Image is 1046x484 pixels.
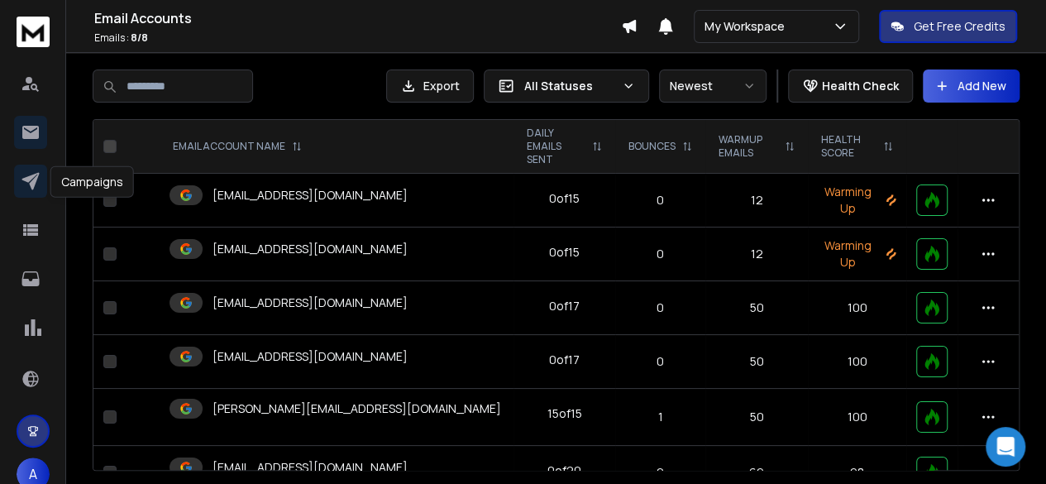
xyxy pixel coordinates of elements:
[719,133,777,160] p: WARMUP EMAILS
[213,241,408,257] p: [EMAIL_ADDRESS][DOMAIN_NAME]
[625,409,695,425] p: 1
[549,352,580,368] div: 0 of 17
[625,300,695,316] p: 0
[213,187,408,204] p: [EMAIL_ADDRESS][DOMAIN_NAME]
[818,237,896,271] p: Warming Up
[628,140,676,153] p: BOUNCES
[705,281,807,335] td: 50
[94,8,621,28] h1: Email Accounts
[822,78,899,94] p: Health Check
[386,69,474,103] button: Export
[914,18,1005,35] p: Get Free Credits
[213,295,408,311] p: [EMAIL_ADDRESS][DOMAIN_NAME]
[173,140,302,153] div: EMAIL ACCOUNT NAME
[808,389,906,446] td: 100
[94,31,621,45] p: Emails :
[213,459,408,476] p: [EMAIL_ADDRESS][DOMAIN_NAME]
[625,246,695,262] p: 0
[17,17,50,47] img: logo
[788,69,913,103] button: Health Check
[547,405,582,422] div: 15 of 15
[705,389,807,446] td: 50
[524,78,615,94] p: All Statuses
[808,335,906,389] td: 100
[549,244,580,261] div: 0 of 15
[549,298,580,314] div: 0 of 17
[625,192,695,208] p: 0
[821,133,876,160] p: HEALTH SCORE
[213,400,501,417] p: [PERSON_NAME][EMAIL_ADDRESS][DOMAIN_NAME]
[879,10,1017,43] button: Get Free Credits
[705,174,807,228] td: 12
[704,18,791,35] p: My Workspace
[808,281,906,335] td: 100
[818,184,896,217] p: Warming Up
[549,190,580,207] div: 0 of 15
[705,228,807,281] td: 12
[50,166,134,198] div: Campaigns
[213,348,408,365] p: [EMAIL_ADDRESS][DOMAIN_NAME]
[986,427,1025,467] div: Open Intercom Messenger
[547,462,581,479] div: 0 of 20
[625,353,695,370] p: 0
[131,31,148,45] span: 8 / 8
[659,69,767,103] button: Newest
[527,127,585,166] p: DAILY EMAILS SENT
[923,69,1020,103] button: Add New
[625,464,695,481] p: 0
[705,335,807,389] td: 50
